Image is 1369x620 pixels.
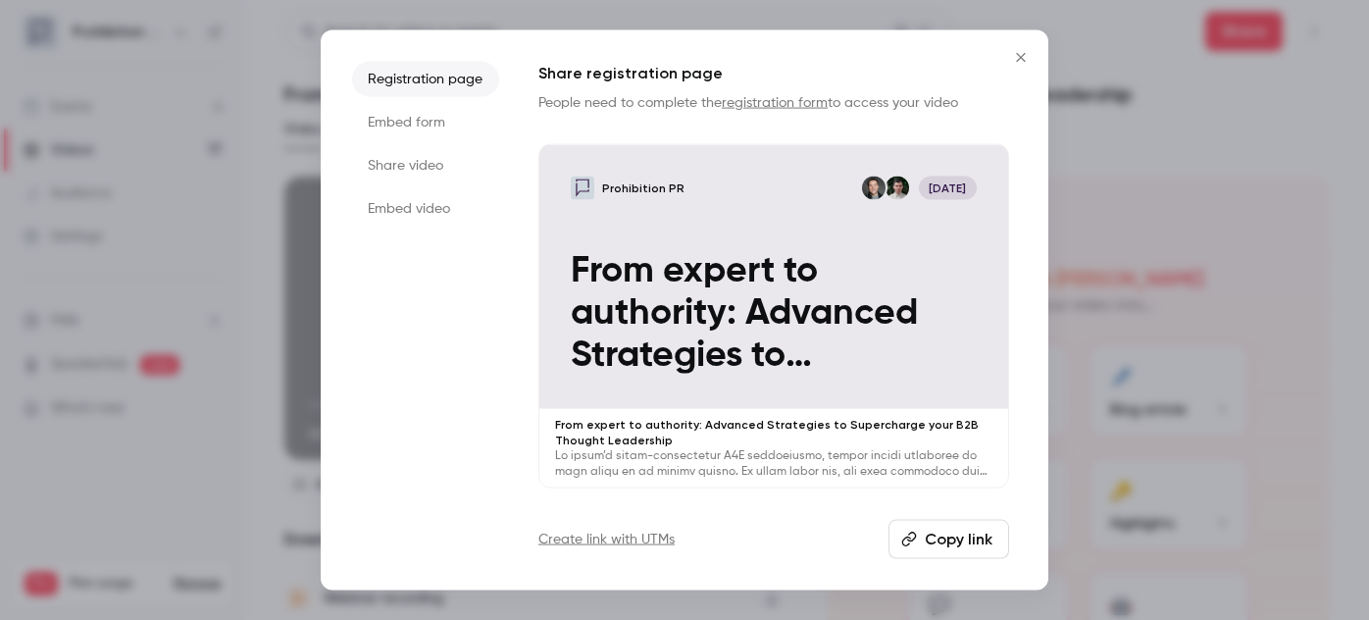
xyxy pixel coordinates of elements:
span: [DATE] [919,177,977,200]
p: From expert to authority: Advanced Strategies to Supercharge your B2B Thought Leadership [555,416,992,447]
p: Prohibition PR [602,181,684,196]
img: Will Ockenden [886,177,909,200]
p: Lo ipsum’d sitam-consectetur A4E seddoeiusmo, tempor incidi utlaboree do magn aliqu en ad minimv ... [555,447,992,479]
a: From expert to authority: Advanced Strategies to Supercharge your B2B Thought LeadershipProhibiti... [538,144,1009,489]
p: From expert to authority: Advanced Strategies to Supercharge your B2B Thought Leadership [571,249,976,377]
img: Chris Norton [862,177,886,200]
a: Create link with UTMs [538,529,675,548]
li: Embed form [352,105,499,140]
button: Copy link [888,519,1009,558]
p: People need to complete the to access your video [538,93,1009,113]
h1: Share registration page [538,62,1009,85]
li: Embed video [352,191,499,227]
li: Registration page [352,62,499,97]
button: Close [1001,38,1040,77]
li: Share video [352,148,499,183]
img: From expert to authority: Advanced Strategies to Supercharge your B2B Thought Leadership [571,177,594,200]
a: registration form [722,96,828,110]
